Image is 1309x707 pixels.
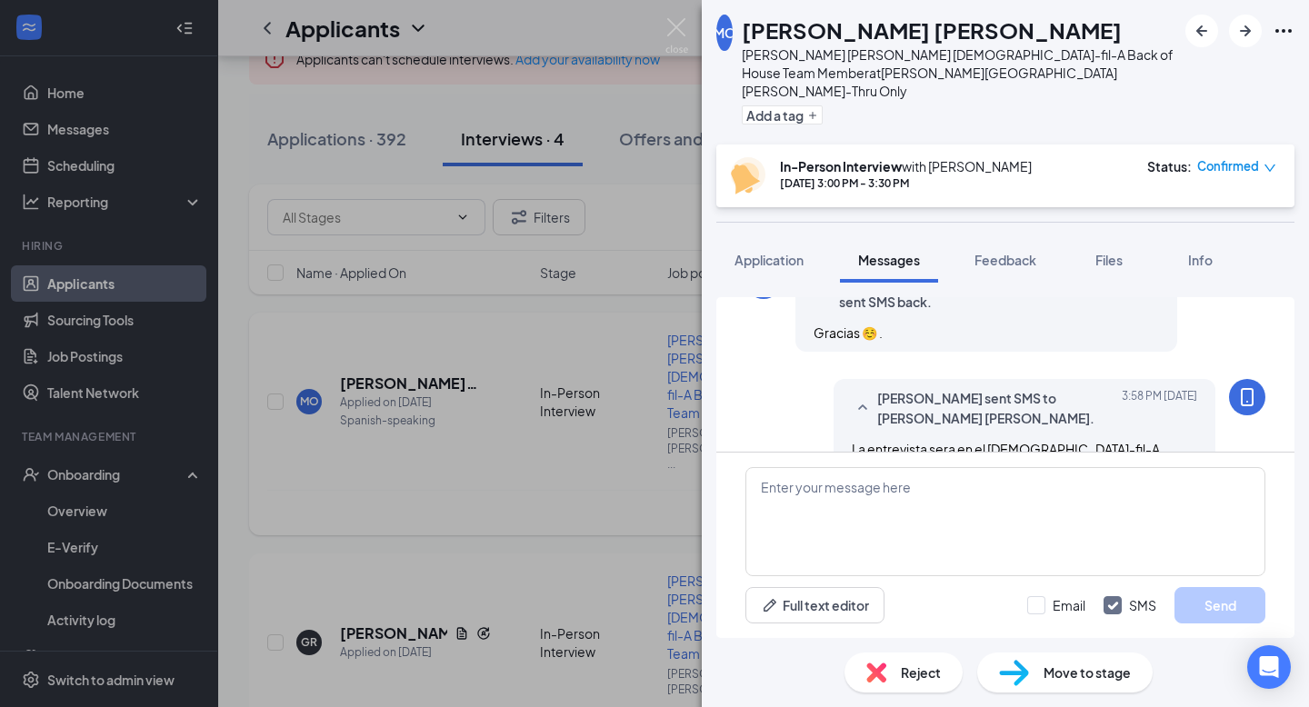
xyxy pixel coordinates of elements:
[742,15,1122,45] h1: [PERSON_NAME] [PERSON_NAME]
[1247,645,1291,689] div: Open Intercom Messenger
[1229,15,1262,47] button: ArrowRight
[742,45,1176,100] div: [PERSON_NAME] [PERSON_NAME] [DEMOGRAPHIC_DATA]-fil-A Back of House Team Member at [PERSON_NAME][G...
[714,24,735,42] div: MO
[742,105,823,124] button: PlusAdd a tag
[1236,386,1258,408] svg: MobileSms
[734,252,804,268] span: Application
[1234,20,1256,42] svg: ArrowRight
[1191,20,1213,42] svg: ArrowLeftNew
[858,252,920,268] span: Messages
[780,157,1032,175] div: with [PERSON_NAME]
[1264,162,1276,174] span: down
[807,110,818,121] svg: Plus
[1095,252,1123,268] span: Files
[1197,157,1259,175] span: Confirmed
[1174,587,1265,623] button: Send
[852,397,874,419] svg: SmallChevronUp
[780,175,1032,191] div: [DATE] 3:00 PM - 3:30 PM
[814,324,883,341] span: Gracias ☺️ .
[1044,662,1131,682] span: Move to stage
[780,158,902,174] b: In-Person Interview
[1188,252,1213,268] span: Info
[1185,15,1218,47] button: ArrowLeftNew
[745,587,884,623] button: Full text editorPen
[1122,388,1197,428] span: [DATE] 3:58 PM
[852,441,1187,497] span: La entrevista sera en el [DEMOGRAPHIC_DATA]-fil-A [STREET_ADDRESS][PERSON_NAME][PERSON_NAME] a la...
[877,388,1115,428] span: [PERSON_NAME] sent SMS to [PERSON_NAME] [PERSON_NAME].
[1147,157,1192,175] div: Status :
[974,252,1036,268] span: Feedback
[761,596,779,614] svg: Pen
[901,662,941,682] span: Reject
[1273,20,1294,42] svg: Ellipses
